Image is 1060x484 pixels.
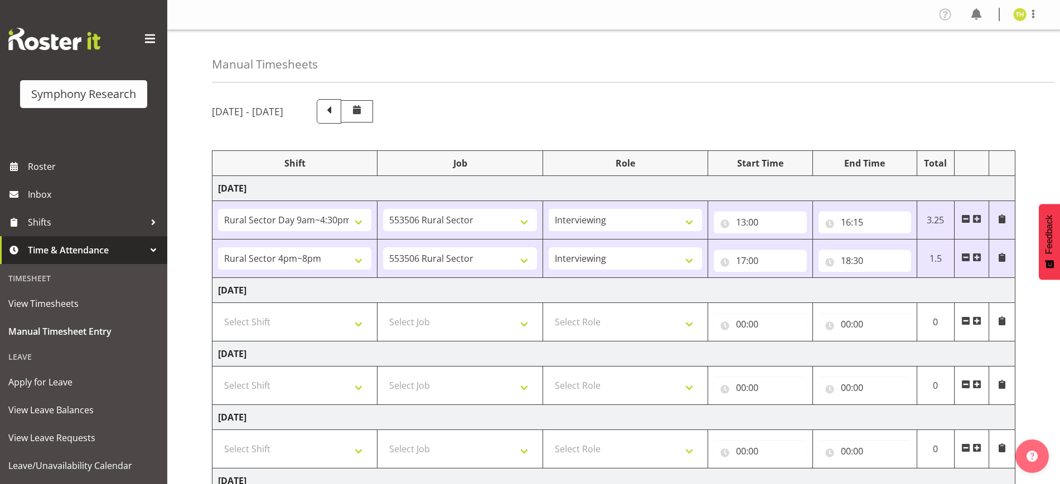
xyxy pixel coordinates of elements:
a: Leave/Unavailability Calendar [3,452,164,480]
input: Click to select... [714,313,806,335]
div: Start Time [714,157,806,170]
input: Click to select... [819,250,911,272]
a: View Timesheets [3,290,164,317]
div: Shift [218,157,371,170]
a: Apply for Leave [3,368,164,396]
td: [DATE] [212,278,1015,303]
span: Leave/Unavailability Calendar [8,457,159,474]
a: View Leave Balances [3,396,164,424]
div: Job [383,157,536,170]
span: View Timesheets [8,295,159,312]
div: End Time [819,157,911,170]
span: Feedback [1044,215,1054,254]
img: Rosterit website logo [8,28,100,50]
img: help-xxl-2.png [1027,451,1038,462]
span: Shifts [28,214,145,231]
span: Inbox [28,186,162,203]
div: Symphony Research [31,86,136,102]
span: View Leave Requests [8,429,159,446]
td: 3.25 [917,201,954,239]
td: 1.5 [917,239,954,278]
div: Role [549,157,702,170]
div: Leave [3,345,164,368]
div: Total [923,157,948,170]
input: Click to select... [819,377,911,399]
button: Feedback - Show survey [1039,204,1060,280]
input: Click to select... [714,211,806,233]
input: Click to select... [714,377,806,399]
input: Click to select... [819,313,911,335]
a: View Leave Requests [3,424,164,452]
td: 0 [917,303,954,341]
td: [DATE] [212,176,1015,201]
input: Click to select... [714,440,806,462]
td: 0 [917,366,954,405]
input: Click to select... [714,250,806,272]
span: Roster [28,158,162,175]
span: Manual Timesheet Entry [8,323,159,340]
img: tristan-healley11868.jpg [1013,8,1027,21]
input: Click to select... [819,211,911,233]
span: Time & Attendance [28,242,145,258]
td: [DATE] [212,405,1015,430]
span: Apply for Leave [8,374,159,390]
td: [DATE] [212,341,1015,366]
h4: Manual Timesheets [212,58,318,71]
a: Manual Timesheet Entry [3,317,164,345]
td: 0 [917,430,954,468]
h5: [DATE] - [DATE] [212,105,283,118]
span: View Leave Balances [8,402,159,418]
input: Click to select... [819,440,911,462]
div: Timesheet [3,267,164,290]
